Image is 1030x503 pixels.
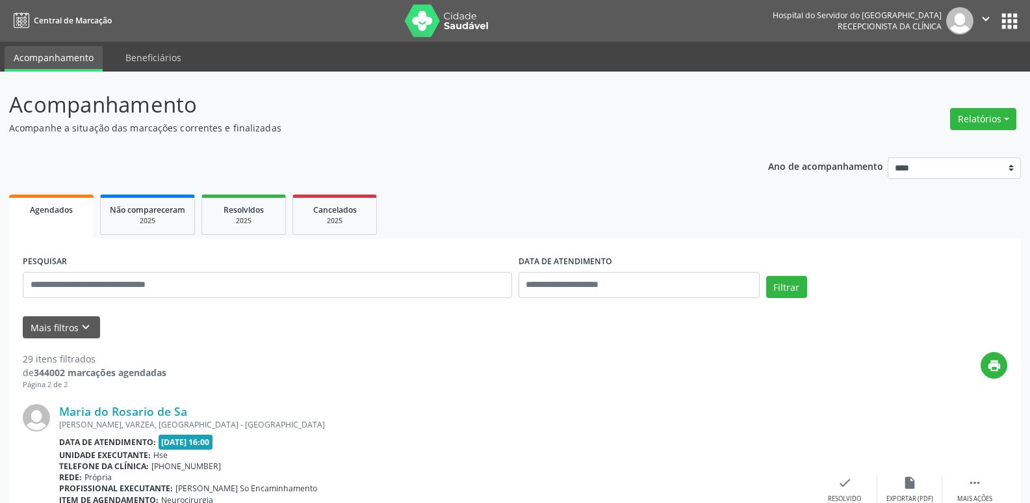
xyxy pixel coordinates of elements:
span: Agendados [30,204,73,215]
span: Resolvidos [224,204,264,215]
div: Hospital do Servidor do [GEOGRAPHIC_DATA] [773,10,942,21]
button: apps [998,10,1021,33]
a: Central de Marcação [9,10,112,31]
b: Data de atendimento: [59,437,156,448]
button: Filtrar [766,276,807,298]
p: Acompanhamento [9,88,717,121]
div: 29 itens filtrados [23,352,166,366]
span: [PHONE_NUMBER] [151,461,221,472]
a: Beneficiários [116,46,190,69]
img: img [946,7,973,34]
i:  [979,12,993,26]
div: 2025 [211,216,276,226]
a: Acompanhamento [5,46,103,72]
span: [DATE] 16:00 [159,435,213,450]
label: DATA DE ATENDIMENTO [519,252,612,272]
button:  [973,7,998,34]
b: Rede: [59,472,82,483]
p: Acompanhe a situação das marcações correntes e finalizadas [9,121,717,135]
div: de [23,366,166,379]
b: Profissional executante: [59,483,173,494]
span: Própria [84,472,112,483]
b: Telefone da clínica: [59,461,149,472]
div: [PERSON_NAME], VARZEA, [GEOGRAPHIC_DATA] - [GEOGRAPHIC_DATA] [59,419,812,430]
span: Central de Marcação [34,15,112,26]
span: [PERSON_NAME] So Encaminhamento [175,483,317,494]
label: PESQUISAR [23,252,67,272]
i: keyboard_arrow_down [79,320,93,334]
span: Não compareceram [110,204,185,215]
div: Página 2 de 2 [23,379,166,390]
strong: 344002 marcações agendadas [34,366,166,379]
a: Maria do Rosario de Sa [59,404,187,418]
span: Recepcionista da clínica [838,21,942,32]
button: Relatórios [950,108,1016,130]
span: Hse [153,450,168,461]
i:  [968,476,982,490]
i: check [838,476,852,490]
button: print [981,352,1007,379]
div: 2025 [302,216,367,226]
span: Cancelados [313,204,357,215]
i: insert_drive_file [903,476,917,490]
img: img [23,404,50,431]
button: Mais filtroskeyboard_arrow_down [23,316,100,339]
p: Ano de acompanhamento [768,157,883,174]
div: 2025 [110,216,185,226]
b: Unidade executante: [59,450,151,461]
i: print [987,359,1001,373]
